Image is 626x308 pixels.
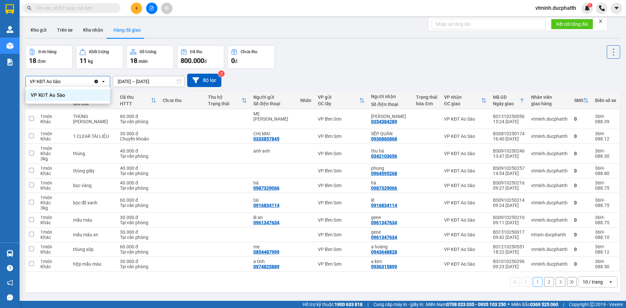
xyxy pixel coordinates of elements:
[595,114,616,124] div: 36H-088.39
[530,302,558,307] strong: 0369 525 060
[493,249,525,255] div: 18:22 [DATE]
[490,92,528,109] th: Toggle SortBy
[140,50,156,54] div: Số lượng
[371,131,410,136] div: SẾP QUÂN
[94,79,99,84] svg: Clear value
[40,114,67,119] div: 1 món
[241,50,257,54] div: Chưa thu
[493,215,525,220] div: BS0910250210
[300,98,311,103] div: Nhãn
[574,261,589,267] div: 0
[441,92,490,109] th: Toggle SortBy
[40,215,67,220] div: 1 món
[117,92,159,109] th: Toggle SortBy
[40,235,67,240] div: Khác
[253,101,294,106] div: Số điện thoại
[371,148,410,154] div: thu hà
[335,302,363,307] strong: 1900 633 818
[371,259,410,264] div: a kim
[574,217,589,223] div: 0
[574,183,589,188] div: 0
[595,244,616,255] div: 36H-088.12
[208,95,242,100] div: Thu hộ
[444,247,486,252] div: VP KĐT Ao Sào
[574,98,583,103] div: SMS
[493,180,525,185] div: BS0910250216
[120,166,156,171] div: 40.000 đ
[127,45,174,69] button: Số lượng18món
[367,301,368,308] span: |
[7,59,13,66] img: solution-icon
[371,203,397,208] div: 0916834114
[493,166,525,171] div: BS0910250257
[444,95,481,100] div: VP nhận
[371,136,397,141] div: 0936860868
[318,232,365,237] div: VP Bỉm Sơn
[78,22,108,38] button: Kho nhận
[253,180,294,185] div: hà
[40,146,67,151] div: 1 món
[76,45,123,69] button: Khối lượng11kg
[253,95,294,100] div: Người gửi
[7,265,13,271] span: question-circle
[574,151,589,156] div: 0
[531,116,568,122] div: vtminh.ducphatth
[40,119,67,124] div: Khác
[493,154,525,159] div: 13:47 [DATE]
[29,57,36,65] span: 18
[177,45,224,69] button: Đã thu800.000đ
[318,151,365,156] div: VP Bỉm Sơn
[40,156,67,161] div: 3 kg
[108,22,146,38] button: Hàng đã giao
[493,148,525,154] div: BS0910250246
[40,264,67,269] div: Khác
[318,200,365,205] div: VP Bỉm Sơn
[595,215,616,225] div: 36H-088.75
[318,116,365,122] div: VP Bỉm Sơn
[531,247,568,252] div: vtminh.ducphatth
[371,235,397,240] div: 0961347634
[31,92,65,98] span: VP KĐT Ao Sào
[588,3,592,7] sup: 1
[52,22,78,38] button: Trên xe
[493,198,525,203] div: BS0910250214
[120,264,156,269] div: Tại văn phòng
[253,136,279,141] div: 0333857845
[590,302,594,307] span: copyright
[589,3,591,7] span: 1
[190,50,202,54] div: Đã thu
[493,171,525,176] div: 14:54 [DATE]
[493,95,519,100] div: Mã GD
[73,232,114,237] div: mẫu máu xn
[318,134,365,139] div: VP Bỉm Sơn
[7,250,13,257] img: warehouse-icon
[120,119,156,124] div: Tại văn phòng
[599,5,605,11] img: phone-icon
[120,114,156,119] div: 60.000 đ
[101,79,106,84] svg: open
[40,131,67,136] div: 1 món
[139,59,148,64] span: món
[595,180,616,191] div: 36H-088.75
[120,249,156,255] div: Tại văn phòng
[531,101,568,106] div: giao hàng
[303,301,363,308] span: Hỗ trợ kỹ thuật:
[253,264,279,269] div: 0974825889
[181,57,204,65] span: 800.000
[493,136,525,141] div: 16:40 [DATE]
[614,5,619,11] span: caret-down
[595,131,616,141] div: 36H-088.12
[531,95,568,100] div: Nhân viên
[371,114,410,119] div: C PHƯƠNG
[253,249,279,255] div: 0854487999
[161,3,172,14] button: aim
[146,3,157,14] button: file-add
[228,45,275,69] button: Chưa thu0đ
[120,95,151,100] div: Đã thu
[218,70,225,77] sup: 2
[315,92,368,109] th: Toggle SortBy
[131,3,142,14] button: plus
[444,200,486,205] div: VP KĐT Ao Sào
[574,247,589,252] div: 0
[318,101,359,106] div: ĐC lấy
